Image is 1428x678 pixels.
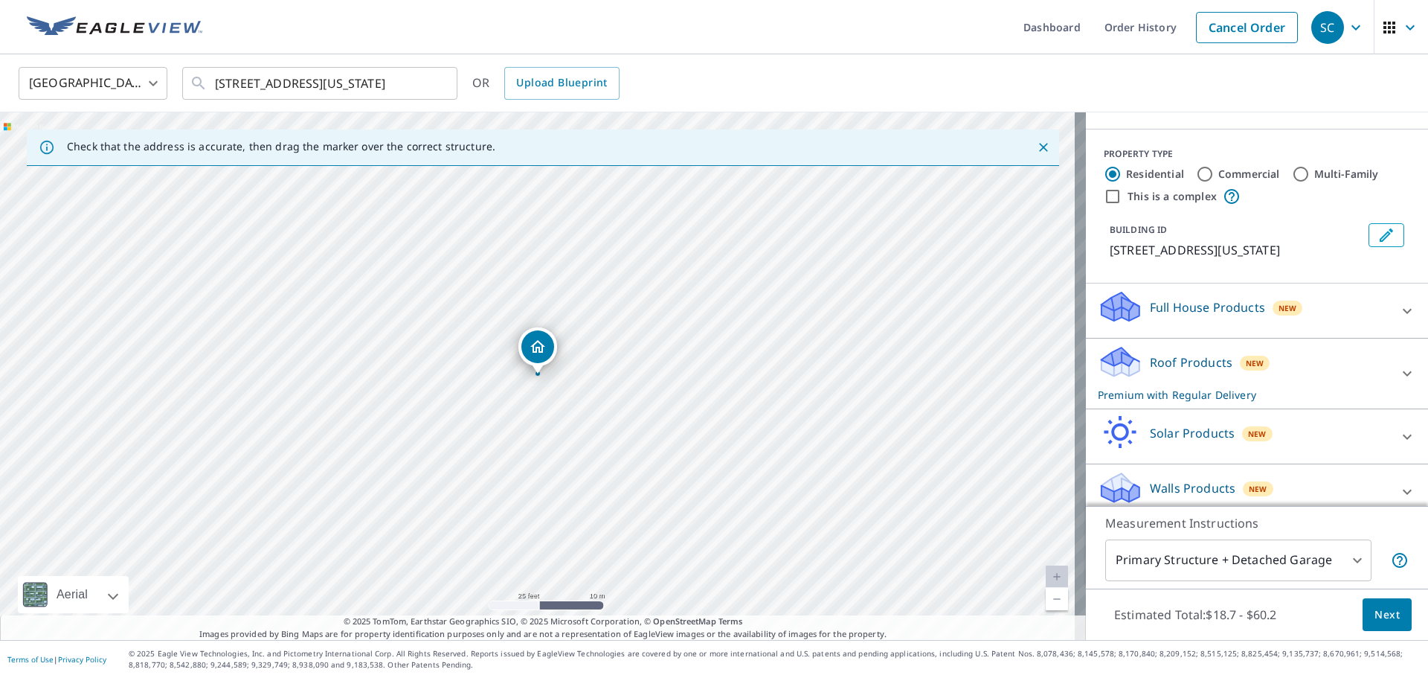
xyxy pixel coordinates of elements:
[1128,189,1217,204] label: This is a complex
[1105,514,1409,532] p: Measurement Instructions
[1311,11,1344,44] div: SC
[1104,147,1410,161] div: PROPERTY TYPE
[1046,566,1068,588] a: Current Level 20, Zoom In Disabled
[1098,470,1416,513] div: Walls ProductsNew
[1110,241,1363,259] p: [STREET_ADDRESS][US_STATE]
[7,654,54,665] a: Terms of Use
[1110,223,1167,236] p: BUILDING ID
[472,67,620,100] div: OR
[1105,540,1371,581] div: Primary Structure + Detached Garage
[653,615,715,627] a: OpenStreetMap
[1391,551,1409,569] span: Your report will include the primary structure and a detached garage if one exists.
[1196,12,1298,43] a: Cancel Order
[1368,223,1404,247] button: Edit building 1
[504,67,619,100] a: Upload Blueprint
[1363,598,1412,632] button: Next
[1246,357,1264,369] span: New
[1150,354,1232,371] p: Roof Products
[19,63,167,104] div: [GEOGRAPHIC_DATA]
[18,576,129,613] div: Aerial
[1098,415,1416,458] div: Solar ProductsNew
[215,63,427,104] input: Search by address or latitude-longitude
[1098,387,1389,403] p: Premium with Regular Delivery
[1249,483,1267,495] span: New
[718,615,743,627] a: Terms
[52,576,92,613] div: Aerial
[1098,345,1416,403] div: Roof ProductsNewPremium with Regular Delivery
[7,655,106,664] p: |
[1102,598,1288,631] p: Estimated Total: $18.7 - $60.2
[516,74,607,92] span: Upload Blueprint
[1150,479,1235,497] p: Walls Products
[1098,290,1416,332] div: Full House ProductsNew
[1374,606,1400,624] span: Next
[27,16,202,39] img: EV Logo
[1218,167,1280,182] label: Commercial
[518,327,557,374] div: Dropped pin, building 1, Residential property, 1319 Indiana Ave Connersville, IN 47331
[1150,298,1265,316] p: Full House Products
[1126,167,1184,182] label: Residential
[1279,302,1297,314] span: New
[1248,428,1267,440] span: New
[344,615,743,628] span: © 2025 TomTom, Earthstar Geographics SIO, © 2025 Microsoft Corporation, ©
[1046,588,1068,610] a: Current Level 20, Zoom Out
[129,648,1421,671] p: © 2025 Eagle View Technologies, Inc. and Pictometry International Corp. All Rights Reserved. Repo...
[58,654,106,665] a: Privacy Policy
[1034,138,1053,157] button: Close
[67,140,495,153] p: Check that the address is accurate, then drag the marker over the correct structure.
[1314,167,1379,182] label: Multi-Family
[1150,424,1235,442] p: Solar Products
